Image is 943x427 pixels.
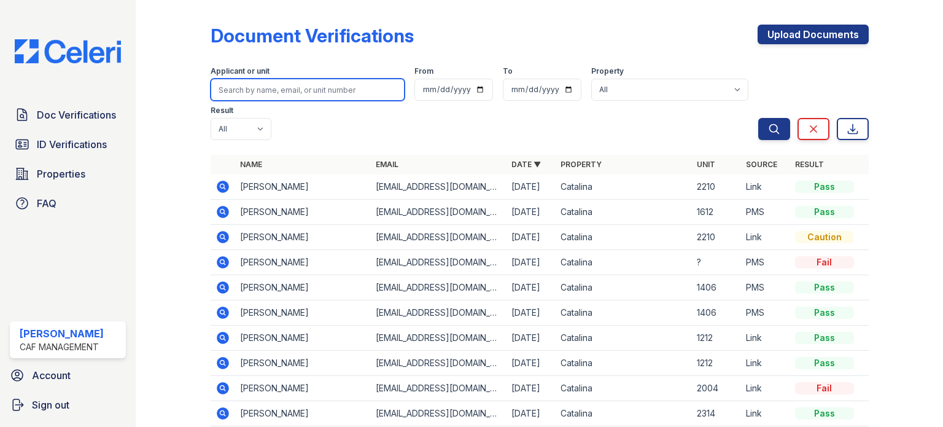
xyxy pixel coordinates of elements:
[506,275,556,300] td: [DATE]
[10,191,126,216] a: FAQ
[371,300,506,326] td: [EMAIL_ADDRESS][DOMAIN_NAME]
[741,225,790,250] td: Link
[795,407,854,420] div: Pass
[556,401,691,426] td: Catalina
[692,225,741,250] td: 2210
[795,231,854,243] div: Caution
[371,174,506,200] td: [EMAIL_ADDRESS][DOMAIN_NAME]
[795,382,854,394] div: Fail
[10,162,126,186] a: Properties
[741,351,790,376] td: Link
[211,79,405,101] input: Search by name, email, or unit number
[556,376,691,401] td: Catalina
[506,376,556,401] td: [DATE]
[371,401,506,426] td: [EMAIL_ADDRESS][DOMAIN_NAME]
[5,39,131,63] img: CE_Logo_Blue-a8612792a0a2168367f1c8372b55b34899dd931a85d93a1a3d3e32e68fde9ad4.png
[741,401,790,426] td: Link
[795,181,854,193] div: Pass
[506,300,556,326] td: [DATE]
[556,250,691,275] td: Catalina
[32,398,69,412] span: Sign out
[235,351,371,376] td: [PERSON_NAME]
[741,376,790,401] td: Link
[692,326,741,351] td: 1212
[235,174,371,200] td: [PERSON_NAME]
[741,200,790,225] td: PMS
[211,66,270,76] label: Applicant or unit
[746,160,777,169] a: Source
[556,200,691,225] td: Catalina
[556,326,691,351] td: Catalina
[758,25,869,44] a: Upload Documents
[503,66,513,76] label: To
[235,376,371,401] td: [PERSON_NAME]
[795,307,854,319] div: Pass
[506,174,556,200] td: [DATE]
[795,160,824,169] a: Result
[795,206,854,218] div: Pass
[795,357,854,369] div: Pass
[741,250,790,275] td: PMS
[506,200,556,225] td: [DATE]
[697,160,715,169] a: Unit
[506,225,556,250] td: [DATE]
[37,108,116,122] span: Doc Verifications
[235,401,371,426] td: [PERSON_NAME]
[506,401,556,426] td: [DATE]
[506,351,556,376] td: [DATE]
[371,376,506,401] td: [EMAIL_ADDRESS][DOMAIN_NAME]
[556,300,691,326] td: Catalina
[692,174,741,200] td: 2210
[414,66,433,76] label: From
[692,401,741,426] td: 2314
[10,132,126,157] a: ID Verifications
[556,174,691,200] td: Catalina
[37,137,107,152] span: ID Verifications
[591,66,624,76] label: Property
[556,351,691,376] td: Catalina
[211,106,233,116] label: Result
[371,351,506,376] td: [EMAIL_ADDRESS][DOMAIN_NAME]
[240,160,262,169] a: Name
[5,393,131,417] a: Sign out
[37,166,85,181] span: Properties
[506,326,556,351] td: [DATE]
[556,275,691,300] td: Catalina
[37,196,56,211] span: FAQ
[371,225,506,250] td: [EMAIL_ADDRESS][DOMAIN_NAME]
[376,160,398,169] a: Email
[692,250,741,275] td: ?
[371,275,506,300] td: [EMAIL_ADDRESS][DOMAIN_NAME]
[5,363,131,388] a: Account
[741,174,790,200] td: Link
[692,300,741,326] td: 1406
[235,225,371,250] td: [PERSON_NAME]
[506,250,556,275] td: [DATE]
[371,326,506,351] td: [EMAIL_ADDRESS][DOMAIN_NAME]
[795,332,854,344] div: Pass
[371,200,506,225] td: [EMAIL_ADDRESS][DOMAIN_NAME]
[32,368,71,383] span: Account
[371,250,506,275] td: [EMAIL_ADDRESS][DOMAIN_NAME]
[692,200,741,225] td: 1612
[235,326,371,351] td: [PERSON_NAME]
[556,225,691,250] td: Catalina
[235,275,371,300] td: [PERSON_NAME]
[511,160,541,169] a: Date ▼
[561,160,602,169] a: Property
[235,300,371,326] td: [PERSON_NAME]
[235,250,371,275] td: [PERSON_NAME]
[795,281,854,294] div: Pass
[20,341,104,353] div: CAF Management
[692,275,741,300] td: 1406
[692,351,741,376] td: 1212
[741,300,790,326] td: PMS
[20,326,104,341] div: [PERSON_NAME]
[692,376,741,401] td: 2004
[741,326,790,351] td: Link
[741,275,790,300] td: PMS
[10,103,126,127] a: Doc Verifications
[211,25,414,47] div: Document Verifications
[235,200,371,225] td: [PERSON_NAME]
